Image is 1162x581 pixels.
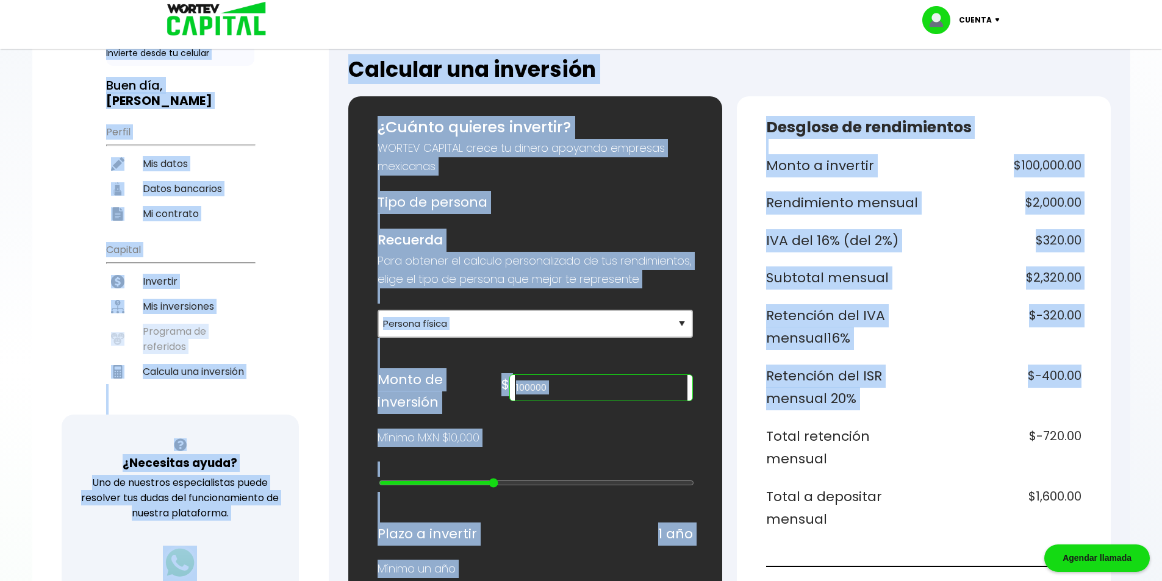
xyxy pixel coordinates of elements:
[378,116,693,139] h5: ¿Cuánto quieres invertir?
[106,359,254,384] a: Calcula una inversión
[111,182,124,196] img: datos-icon.10cf9172.svg
[992,18,1008,22] img: icon-down
[106,201,254,226] a: Mi contrato
[378,252,693,288] p: Para obtener el calculo personalizado de tus rendimientos, elige el tipo de persona que mejor te ...
[766,304,919,350] h6: Retención del IVA mensual 16%
[123,454,237,472] h3: ¿Necesitas ayuda?
[766,365,919,410] h6: Retención del ISR mensual 20%
[1044,544,1150,572] div: Agendar llamada
[766,154,919,177] h6: Monto a invertir
[106,151,254,176] a: Mis datos
[106,176,254,201] a: Datos bancarios
[106,269,254,294] a: Invertir
[766,266,919,290] h6: Subtotal mensual
[959,11,992,29] p: Cuenta
[378,429,479,447] p: Mínimo MXN $10,000
[928,191,1081,215] h6: $2,000.00
[378,560,456,578] p: Mínimo un año
[766,425,919,471] h6: Total retención mensual
[766,116,1081,139] h5: Desglose de rendimientos
[111,275,124,288] img: invertir-icon.b3b967d7.svg
[111,365,124,379] img: calculadora-icon.17d418c4.svg
[77,475,283,521] p: Uno de nuestros especialistas puede resolver tus dudas del funcionamiento de nuestra plataforma.
[163,546,197,580] img: logos_whatsapp-icon.242b2217.svg
[106,294,254,319] a: Mis inversiones
[928,266,1081,290] h6: $2,320.00
[378,522,477,546] h6: Plazo a invertir
[658,522,693,546] h6: 1 año
[766,485,919,531] h6: Total a depositar mensual
[928,154,1081,177] h6: $100,000.00
[111,157,124,171] img: editar-icon.952d3147.svg
[378,139,693,176] p: WORTEV CAPITAL crece tu dinero apoyando empresas mexicanas
[106,236,254,415] ul: Capital
[378,229,693,252] h6: Recuerda
[111,300,124,313] img: inversiones-icon.6695dc30.svg
[106,78,254,109] h3: Buen día,
[111,207,124,221] img: contrato-icon.f2db500c.svg
[928,304,1081,350] h6: $-320.00
[928,365,1081,410] h6: $-400.00
[922,6,959,34] img: profile-image
[501,373,509,396] h6: $
[928,485,1081,531] h6: $1,600.00
[106,47,254,60] p: Invierte desde tu celular
[106,92,212,109] b: [PERSON_NAME]
[928,425,1081,471] h6: $-720.00
[928,229,1081,252] h6: $320.00
[348,57,1111,82] h2: Calcular una inversión
[378,368,502,414] h6: Monto de inversión
[766,191,919,215] h6: Rendimiento mensual
[106,118,254,226] ul: Perfil
[766,229,919,252] h6: IVA del 16% (del 2%)
[378,191,693,214] h6: Tipo de persona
